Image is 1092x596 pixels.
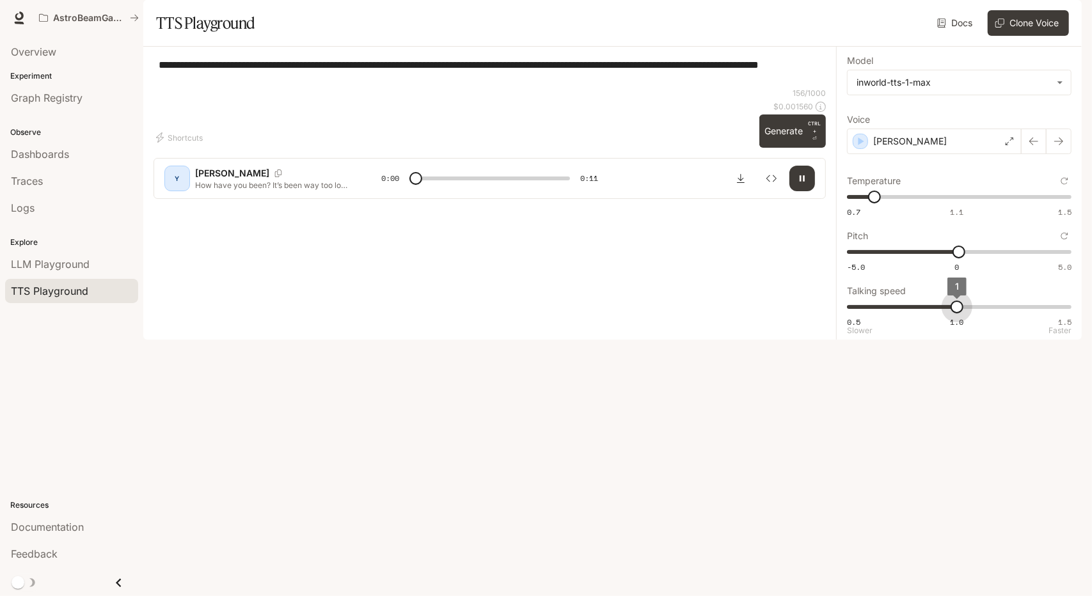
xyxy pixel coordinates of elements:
[1058,207,1072,217] span: 1.5
[154,127,208,148] button: Shortcuts
[728,166,754,191] button: Download audio
[580,172,598,185] span: 0:11
[847,176,901,185] p: Temperature
[381,172,399,185] span: 0:00
[156,10,255,36] h1: TTS Playground
[847,207,860,217] span: 0.7
[847,262,865,272] span: -5.0
[793,88,826,98] p: 156 / 1000
[847,286,906,295] p: Talking speed
[847,231,868,240] p: Pitch
[857,76,1050,89] div: inworld-tts-1-max
[195,167,269,180] p: [PERSON_NAME]
[847,115,870,124] p: Voice
[847,56,873,65] p: Model
[950,317,963,327] span: 1.0
[759,114,826,148] button: GenerateCTRL +⏎
[847,317,860,327] span: 0.5
[269,169,287,177] button: Copy Voice ID
[195,180,351,191] p: How have you been? It’s been way too long since we last caught up. By the way, I heard about your...
[773,101,813,112] p: $ 0.001560
[808,120,821,143] p: ⏎
[988,10,1069,36] button: Clone Voice
[1058,317,1072,327] span: 1.5
[808,120,821,135] p: CTRL +
[955,281,959,292] span: 1
[33,5,145,31] button: All workspaces
[935,10,977,36] a: Docs
[950,207,963,217] span: 1.1
[167,168,187,189] div: Y
[873,135,947,148] p: [PERSON_NAME]
[847,327,873,334] p: Slower
[53,13,125,24] p: AstroBeamGame
[848,70,1071,95] div: inworld-tts-1-max
[759,166,784,191] button: Inspect
[1057,174,1072,188] button: Reset to default
[954,262,959,272] span: 0
[1058,262,1072,272] span: 5.0
[1048,327,1072,334] p: Faster
[1057,229,1072,243] button: Reset to default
